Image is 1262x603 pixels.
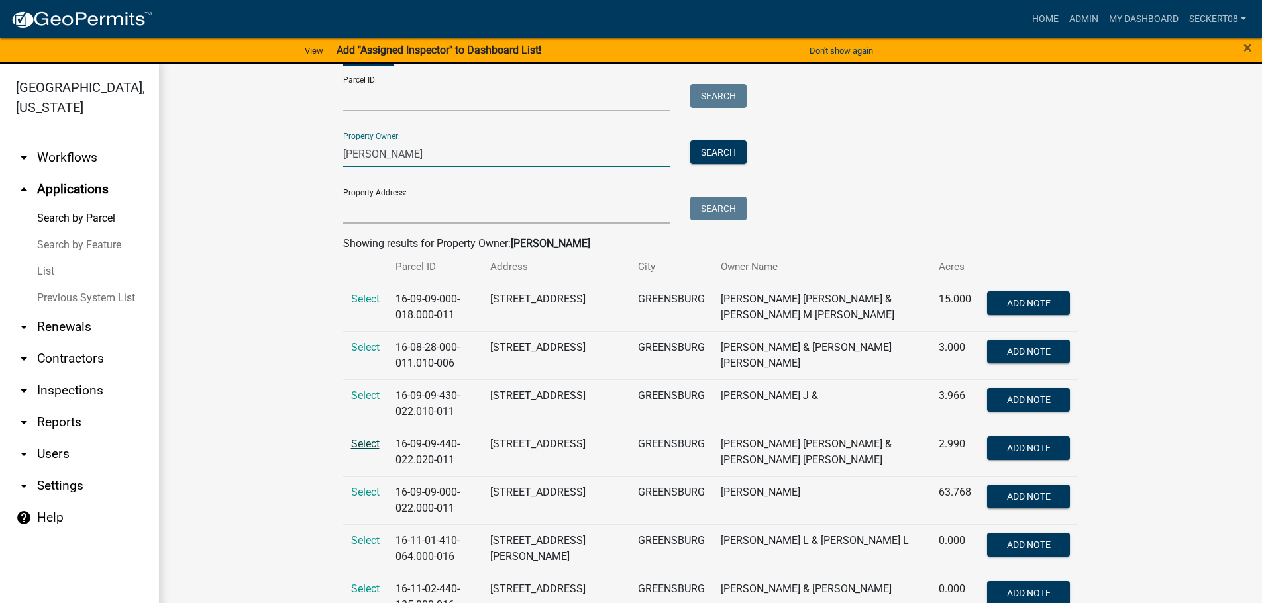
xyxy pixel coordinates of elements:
[482,524,630,573] td: [STREET_ADDRESS][PERSON_NAME]
[351,341,380,353] a: Select
[931,283,979,331] td: 15.000
[343,236,1078,252] div: Showing results for Property Owner:
[1007,539,1051,549] span: Add Note
[16,150,32,165] i: arrow_drop_down
[351,293,380,305] a: Select
[16,478,32,494] i: arrow_drop_down
[351,582,380,595] a: Select
[1007,346,1051,356] span: Add Note
[931,428,979,476] td: 2.990
[804,40,878,62] button: Don't show again
[987,436,1070,460] button: Add Note
[388,428,482,476] td: 16-09-09-440-022.020-011
[987,485,1070,508] button: Add Note
[511,237,590,250] strong: [PERSON_NAME]
[931,476,979,524] td: 63.768
[630,283,713,331] td: GREENSBURG
[16,351,32,367] i: arrow_drop_down
[1104,7,1184,32] a: My Dashboard
[351,486,380,498] a: Select
[1007,394,1051,404] span: Add Note
[931,524,979,573] td: 0.000
[16,446,32,462] i: arrow_drop_down
[713,283,931,331] td: [PERSON_NAME] [PERSON_NAME] & [PERSON_NAME] M [PERSON_NAME]
[482,252,630,283] th: Address
[337,44,541,56] strong: Add "Assigned Inspector" to Dashboard List!
[388,379,482,428] td: 16-09-09-430-022.010-011
[351,438,380,450] a: Select
[16,319,32,335] i: arrow_drop_down
[482,283,630,331] td: [STREET_ADDRESS]
[713,331,931,379] td: [PERSON_NAME] & [PERSON_NAME] [PERSON_NAME]
[713,252,931,283] th: Owner Name
[388,524,482,573] td: 16-11-01-410-064.000-016
[713,524,931,573] td: [PERSON_NAME] L & [PERSON_NAME] L
[630,379,713,428] td: GREENSBURG
[630,524,713,573] td: GREENSBURG
[1064,7,1104,32] a: Admin
[713,428,931,476] td: [PERSON_NAME] [PERSON_NAME] & [PERSON_NAME] [PERSON_NAME]
[690,84,747,108] button: Search
[713,476,931,524] td: [PERSON_NAME]
[690,140,747,164] button: Search
[1184,7,1251,32] a: seckert08
[482,331,630,379] td: [STREET_ADDRESS]
[482,428,630,476] td: [STREET_ADDRESS]
[931,379,979,428] td: 3.966
[1007,297,1051,308] span: Add Note
[388,252,482,283] th: Parcel ID
[987,533,1070,557] button: Add Note
[630,428,713,476] td: GREENSBURG
[931,331,979,379] td: 3.000
[931,252,979,283] th: Acres
[482,379,630,428] td: [STREET_ADDRESS]
[388,283,482,331] td: 16-09-09-000-018.000-011
[690,197,747,220] button: Search
[1027,7,1064,32] a: Home
[987,340,1070,363] button: Add Note
[16,510,32,526] i: help
[1007,442,1051,453] span: Add Note
[299,40,329,62] a: View
[1243,38,1252,57] span: ×
[388,331,482,379] td: 16-08-28-000-011.010-006
[987,388,1070,412] button: Add Note
[1007,587,1051,598] span: Add Note
[388,476,482,524] td: 16-09-09-000-022.000-011
[16,414,32,430] i: arrow_drop_down
[482,476,630,524] td: [STREET_ADDRESS]
[1243,40,1252,56] button: Close
[16,181,32,197] i: arrow_drop_up
[630,331,713,379] td: GREENSBURG
[16,383,32,398] i: arrow_drop_down
[713,379,931,428] td: [PERSON_NAME] J &
[630,252,713,283] th: City
[1007,490,1051,501] span: Add Note
[630,476,713,524] td: GREENSBURG
[351,389,380,402] a: Select
[987,291,1070,315] button: Add Note
[351,534,380,547] a: Select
